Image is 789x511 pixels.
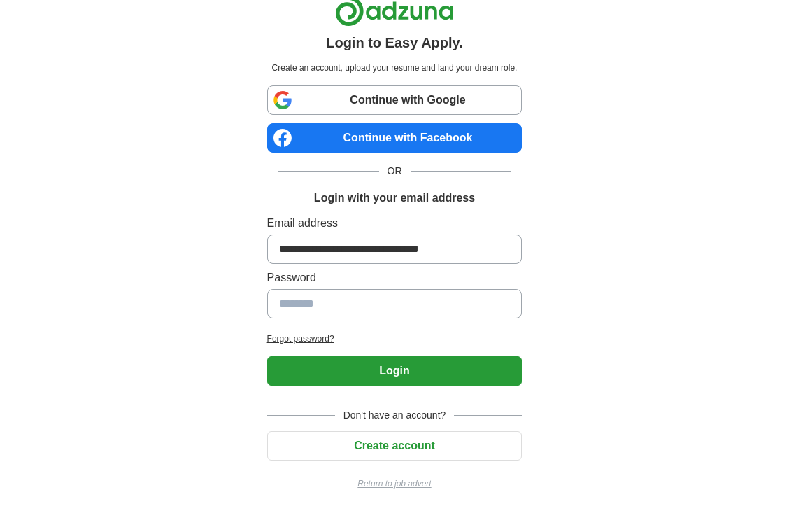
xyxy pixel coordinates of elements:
[314,190,475,206] h1: Login with your email address
[267,356,523,386] button: Login
[267,332,523,345] a: Forgot password?
[335,408,455,423] span: Don't have an account?
[267,477,523,490] a: Return to job advert
[270,62,520,74] p: Create an account, upload your resume and land your dream role.
[267,269,523,286] label: Password
[326,32,463,53] h1: Login to Easy Apply.
[379,164,411,178] span: OR
[267,431,523,461] button: Create account
[267,85,523,115] a: Continue with Google
[267,123,523,153] a: Continue with Facebook
[267,215,523,232] label: Email address
[267,440,523,451] a: Create account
